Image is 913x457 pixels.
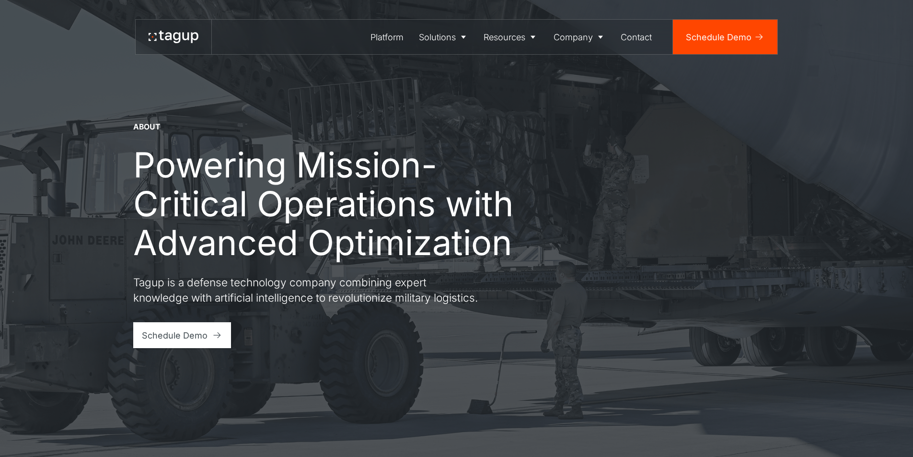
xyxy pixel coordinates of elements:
[133,145,536,262] h1: Powering Mission-Critical Operations with Advanced Optimization
[476,20,546,54] a: Resources
[133,275,478,305] p: Tagup is a defense technology company combining expert knowledge with artificial intelligence to ...
[363,20,412,54] a: Platform
[133,322,231,348] a: Schedule Demo
[554,31,593,44] div: Company
[546,20,613,54] a: Company
[613,20,660,54] a: Contact
[411,20,476,54] a: Solutions
[133,122,161,132] div: About
[484,31,525,44] div: Resources
[621,31,652,44] div: Contact
[142,329,208,342] div: Schedule Demo
[419,31,456,44] div: Solutions
[686,31,751,44] div: Schedule Demo
[673,20,777,54] a: Schedule Demo
[370,31,404,44] div: Platform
